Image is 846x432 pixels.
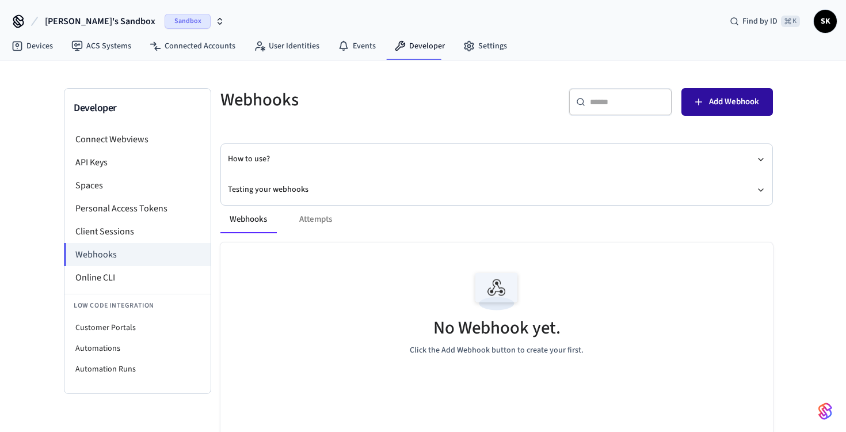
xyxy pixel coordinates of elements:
button: SK [814,10,837,33]
span: [PERSON_NAME]'s Sandbox [45,14,155,28]
li: Customer Portals [64,317,211,338]
a: Devices [2,36,62,56]
img: Webhook Empty State [471,266,523,317]
li: Automations [64,338,211,359]
span: Sandbox [165,14,211,29]
div: Find by ID⌘ K [721,11,809,32]
a: ACS Systems [62,36,140,56]
li: Automation Runs [64,359,211,380]
img: SeamLogoGradient.69752ec5.svg [818,402,832,420]
p: Click the Add Webhook button to create your first. [410,344,584,357]
li: Online CLI [64,266,211,289]
a: Settings [454,36,516,56]
li: API Keys [64,151,211,174]
button: Add Webhook [681,88,773,116]
li: Webhooks [64,243,211,266]
span: ⌘ K [781,16,800,27]
li: Personal Access Tokens [64,197,211,220]
button: How to use? [228,144,765,175]
span: Add Webhook [709,94,759,109]
div: ant example [220,206,773,233]
a: Events [329,36,385,56]
span: SK [815,11,836,32]
a: Developer [385,36,454,56]
li: Spaces [64,174,211,197]
h5: No Webhook yet. [433,316,561,340]
li: Client Sessions [64,220,211,243]
a: Connected Accounts [140,36,245,56]
h5: Webhooks [220,88,490,112]
button: Testing your webhooks [228,175,765,205]
li: Connect Webviews [64,128,211,151]
button: Webhooks [220,206,276,233]
span: Find by ID [742,16,778,27]
li: Low Code Integration [64,294,211,317]
h3: Developer [74,100,201,116]
a: User Identities [245,36,329,56]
